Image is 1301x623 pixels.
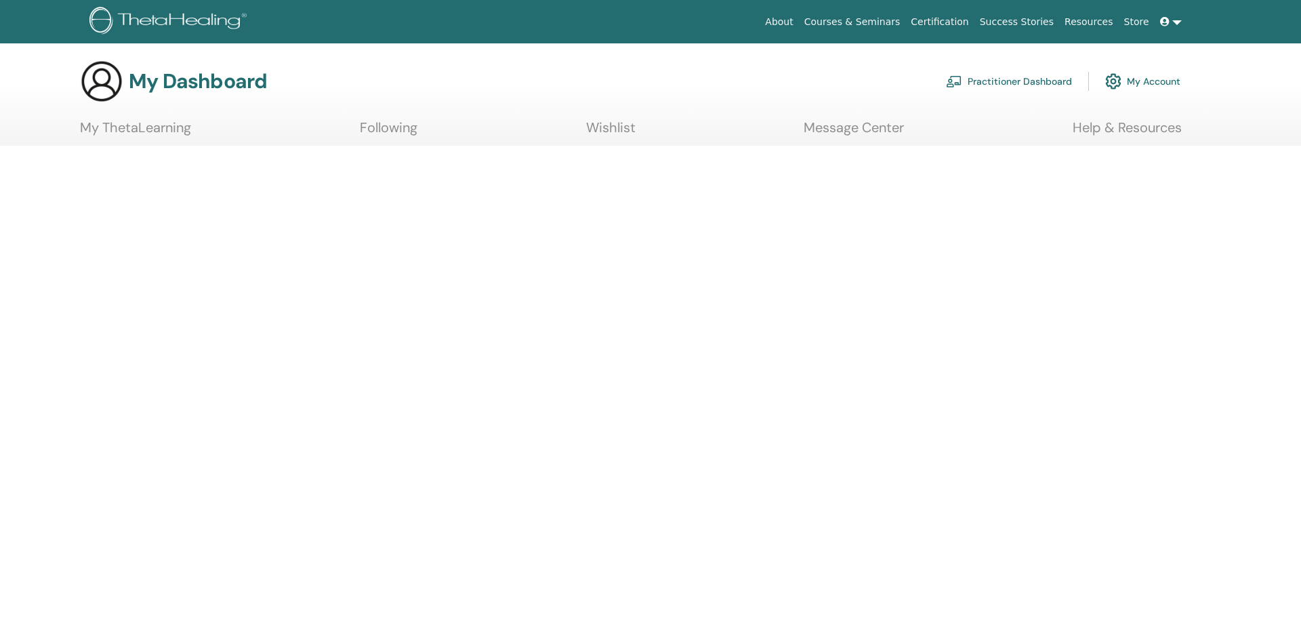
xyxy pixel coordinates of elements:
[760,9,798,35] a: About
[1105,70,1121,93] img: cog.svg
[946,75,962,87] img: chalkboard-teacher.svg
[80,60,123,103] img: generic-user-icon.jpg
[974,9,1059,35] a: Success Stories
[799,9,906,35] a: Courses & Seminars
[946,66,1072,96] a: Practitioner Dashboard
[804,119,904,146] a: Message Center
[1073,119,1182,146] a: Help & Resources
[1105,66,1180,96] a: My Account
[89,7,251,37] img: logo.png
[1119,9,1155,35] a: Store
[80,119,191,146] a: My ThetaLearning
[586,119,636,146] a: Wishlist
[129,69,267,94] h3: My Dashboard
[905,9,974,35] a: Certification
[360,119,417,146] a: Following
[1059,9,1119,35] a: Resources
